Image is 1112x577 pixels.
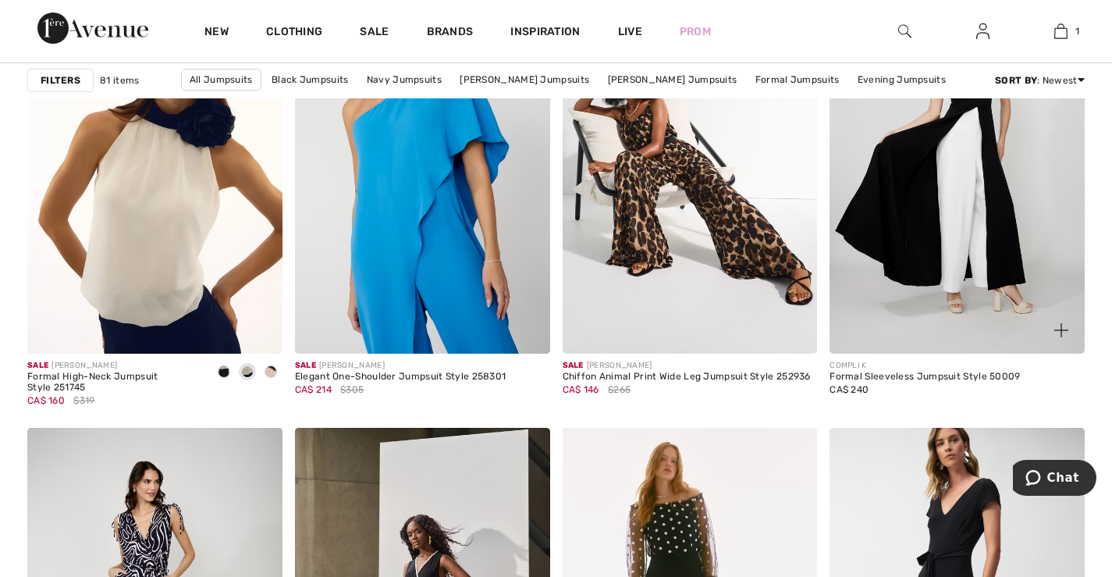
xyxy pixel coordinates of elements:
[41,73,80,87] strong: Filters
[563,372,811,383] div: Chiffon Animal Print Wide Leg Jumpsuit Style 252936
[27,372,200,394] div: Formal High-Neck Jumpsuit Style 251745
[830,384,869,395] span: CA$ 240
[976,22,989,41] img: My Info
[37,12,148,44] img: 1ère Avenue
[485,91,575,111] a: Solid Jumpsuits
[563,360,811,372] div: [PERSON_NAME]
[295,360,506,372] div: [PERSON_NAME]
[295,384,332,395] span: CA$ 214
[830,372,1020,383] div: Formal Sleeveless Jumpsuit Style 50009
[1054,323,1068,337] img: plus_v2.svg
[266,25,322,41] a: Clothing
[577,91,649,111] a: Long Sleeve
[181,69,261,91] a: All Jumpsuits
[995,75,1037,86] strong: Sort By
[1013,460,1096,499] iframe: Opens a widget where you can chat to one of our agents
[236,360,259,386] div: Midnight Blue/Vanilla
[340,383,364,397] span: $305
[27,360,200,372] div: [PERSON_NAME]
[259,360,282,386] div: Black/quartz
[27,395,65,406] span: CA$ 160
[264,69,357,90] a: Black Jumpsuits
[608,383,631,397] span: $265
[1075,24,1079,38] span: 1
[73,394,94,408] span: $319
[510,25,580,41] span: Inspiration
[995,73,1085,87] div: : Newest
[618,23,642,40] a: Live
[1054,22,1068,41] img: My Bag
[964,22,1002,41] a: Sign In
[100,73,139,87] span: 81 items
[295,372,506,383] div: Elegant One-Shoulder Jumpsuit Style 258301
[27,361,48,370] span: Sale
[204,25,229,41] a: New
[600,69,745,90] a: [PERSON_NAME] Jumpsuits
[850,69,954,90] a: Evening Jumpsuits
[748,69,847,90] a: Formal Jumpsuits
[212,360,236,386] div: Black/Vanilla
[1022,22,1099,41] a: 1
[563,384,599,395] span: CA$ 146
[360,25,389,41] a: Sale
[359,69,449,90] a: Navy Jumpsuits
[427,25,474,41] a: Brands
[898,22,911,41] img: search the website
[563,361,584,370] span: Sale
[680,23,711,40] a: Prom
[295,361,316,370] span: Sale
[830,360,1020,372] div: COMPLI K
[452,69,597,90] a: [PERSON_NAME] Jumpsuits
